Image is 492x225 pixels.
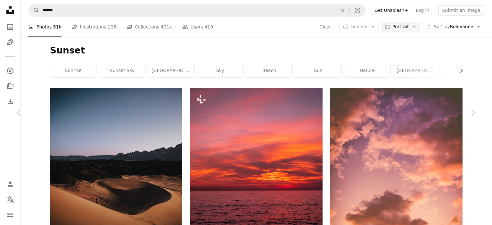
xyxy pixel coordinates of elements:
a: Log in [412,5,433,15]
a: Users 419 [182,17,213,37]
button: Language [4,193,17,206]
span: 105 [108,23,116,30]
button: Portrait [381,22,420,32]
form: Find visuals sitewide [28,4,365,17]
button: Clear [319,22,332,32]
h1: Sunset [50,45,463,56]
button: Submit an image [438,5,484,15]
a: beach [246,64,292,77]
button: Menu [4,208,17,221]
span: 419 [204,23,213,30]
a: Collections [4,80,17,92]
a: Illustrations 105 [72,17,116,37]
a: sunset sky [99,64,145,77]
span: License [350,24,367,29]
a: Photos [4,20,17,33]
a: Collections 491k [127,17,172,37]
a: a sunset over a body of water with a boat in the distance [190,184,322,189]
a: Get Unsplash+ [371,5,412,15]
button: Visual search [350,4,365,16]
a: nature [344,64,390,77]
button: Sort byRelevance [422,22,484,32]
span: Relevance [434,24,473,30]
button: License [339,22,379,32]
a: Log in / Sign up [4,178,17,190]
a: [GEOGRAPHIC_DATA] [393,64,439,77]
a: Illustrations [4,36,17,49]
span: Sort by [434,24,450,29]
a: mountain [442,64,488,77]
a: photo of cumulus clouds during golden hour [330,184,463,189]
button: Clear [335,4,349,16]
a: a person standing in the middle of a desert [50,184,182,189]
a: sun [295,64,341,77]
button: Search Unsplash [29,4,39,16]
a: sunrise [50,64,96,77]
a: Explore [4,64,17,77]
a: [GEOGRAPHIC_DATA] [148,64,194,77]
span: 491k [161,23,172,30]
a: Next [454,82,492,143]
a: sky [197,64,243,77]
span: Portrait [392,24,409,30]
button: scroll list to the right [455,64,463,77]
